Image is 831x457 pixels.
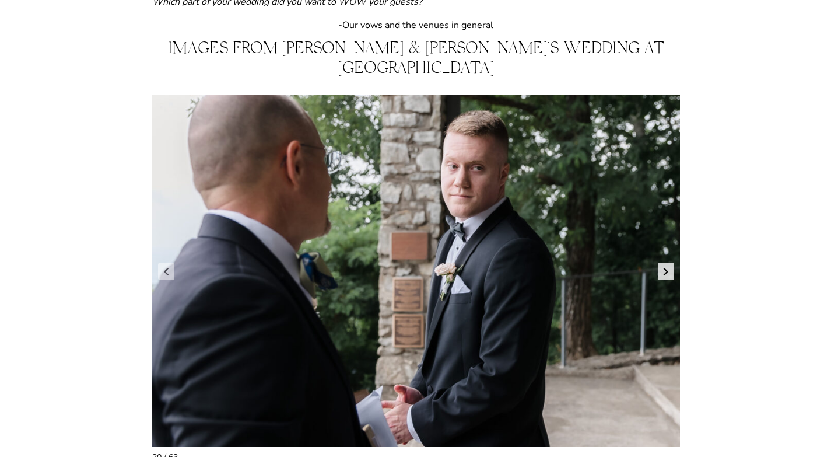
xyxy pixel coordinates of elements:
[152,18,680,32] p: -Our vows and the venues in general
[158,263,174,280] a: Previous slide
[152,95,680,447] li: 21 / 65
[658,263,674,280] a: Next slide
[152,41,680,81] h2: Images from [PERSON_NAME] & [PERSON_NAME]’s wedding at [GEOGRAPHIC_DATA]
